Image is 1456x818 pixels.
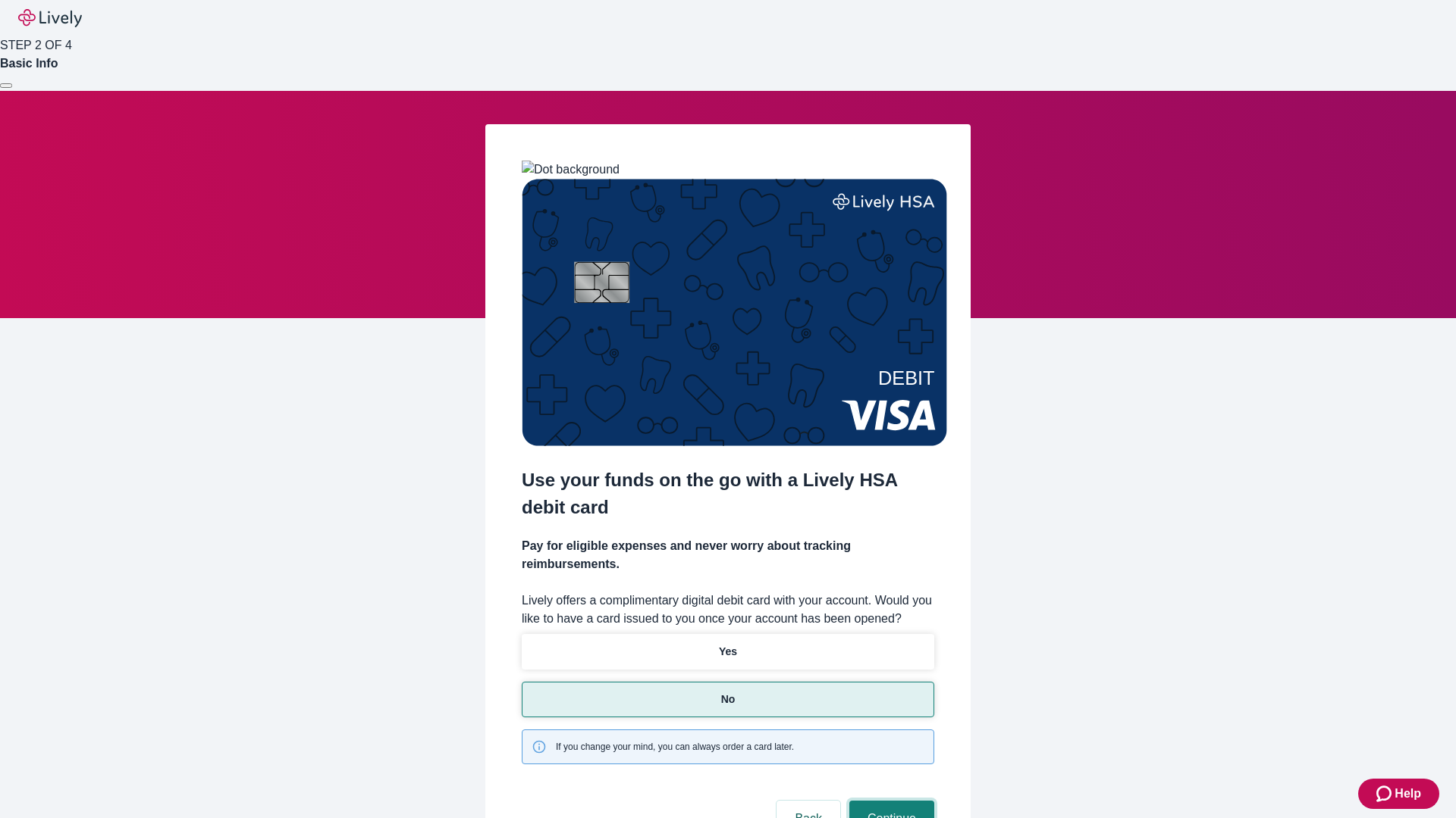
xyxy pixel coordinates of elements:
button: No [522,682,934,717]
span: If you change your mind, you can always order a card later. [556,740,794,754]
button: Zendesk support iconHelp [1358,779,1439,809]
svg: Zendesk support icon [1376,785,1395,803]
p: No [721,692,736,707]
h4: Pay for eligible expenses and never worry about tracking reimbursements. [522,537,934,573]
p: Yes [719,644,737,660]
img: Lively [18,9,82,27]
img: Dot background [522,161,620,179]
label: Lively offers a complimentary digital debit card with your account. Would you like to have a card... [522,592,934,628]
button: Yes [522,634,934,670]
img: Debit card [522,179,947,446]
span: Help [1395,785,1421,803]
h2: Use your funds on the go with a Lively HSA debit card [522,467,934,521]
